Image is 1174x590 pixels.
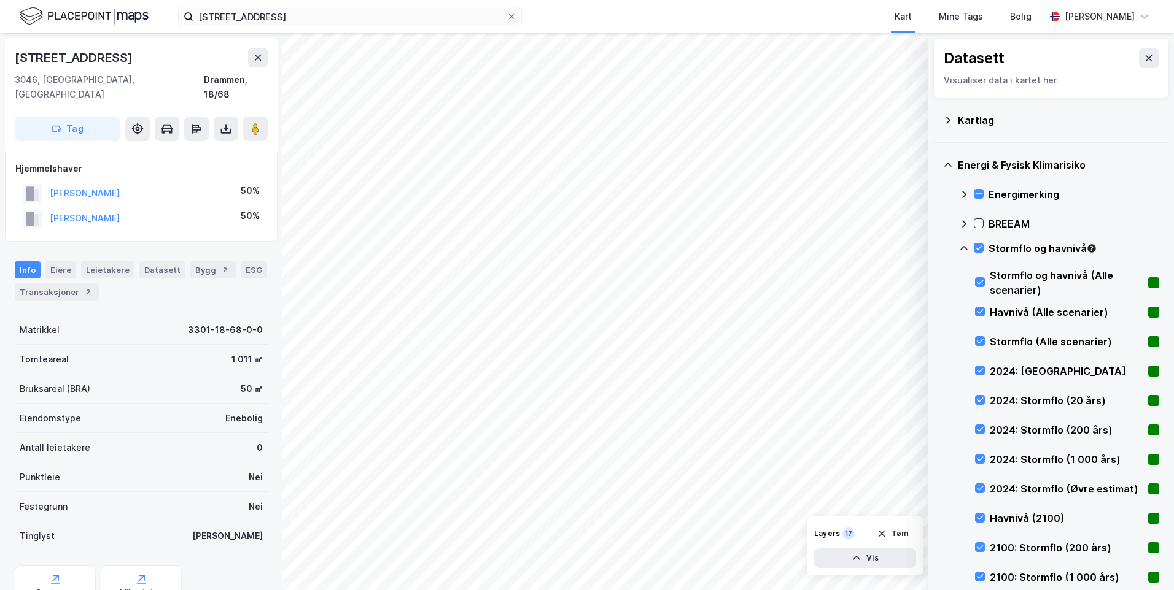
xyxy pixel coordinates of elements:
div: Stormflo (Alle scenarier) [990,334,1143,349]
div: Havnivå (Alle scenarier) [990,305,1143,320]
div: 0 [257,440,263,455]
div: Tomteareal [20,352,69,367]
div: Festegrunn [20,499,68,514]
button: Tag [15,117,120,141]
div: 2 [219,264,231,276]
div: 1 011 ㎡ [231,352,263,367]
div: Bygg [190,261,236,278]
div: 2100: Stormflo (1 000 års) [990,570,1143,584]
div: Transaksjoner [15,283,99,301]
div: Energimerking [989,187,1159,202]
div: Bolig [1010,9,1032,24]
div: Kartlag [958,113,1159,128]
div: Visualiser data i kartet her. [944,73,1159,88]
div: Datasett [944,48,1005,68]
div: Mine Tags [939,9,983,24]
div: 3301-18-68-0-0 [188,323,263,337]
div: 50 ㎡ [241,381,263,396]
div: 2 [82,286,94,298]
div: Kart [895,9,912,24]
div: Layers [814,529,840,538]
div: Stormflo og havnivå (Alle scenarier) [990,268,1143,297]
div: [STREET_ADDRESS] [15,48,135,67]
button: Tøm [869,524,916,543]
div: Havnivå (2100) [990,511,1143,526]
img: logo.f888ab2527a4732fd821a326f86c7f29.svg [20,6,149,27]
div: 50% [241,183,260,198]
div: 2024: Stormflo (20 års) [990,393,1143,408]
div: Tooltip anchor [1086,243,1097,254]
button: Vis [814,548,916,568]
div: Hjemmelshaver [15,161,267,176]
div: Punktleie [20,470,60,485]
div: Eiendomstype [20,411,81,426]
input: Søk på adresse, matrikkel, gårdeiere, leietakere eller personer [193,7,507,26]
div: Antall leietakere [20,440,90,455]
div: Bruksareal (BRA) [20,381,90,396]
div: Tinglyst [20,529,55,543]
div: Matrikkel [20,323,60,337]
div: Nei [249,470,263,485]
div: 50% [241,209,260,223]
div: Leietakere [81,261,134,278]
div: [PERSON_NAME] [1065,9,1135,24]
div: 2100: Stormflo (200 års) [990,540,1143,555]
div: [PERSON_NAME] [192,529,263,543]
div: Drammen, 18/68 [204,72,268,102]
div: Datasett [139,261,185,278]
div: BREEAM [989,216,1159,231]
div: 17 [842,527,855,540]
div: 2024: Stormflo (1 000 års) [990,452,1143,467]
div: Stormflo og havnivå [989,241,1159,256]
div: ESG [241,261,267,278]
div: Info [15,261,41,278]
div: 2024: Stormflo (Øvre estimat) [990,481,1143,496]
div: Nei [249,499,263,514]
iframe: Chat Widget [1113,531,1174,590]
div: Energi & Fysisk Klimarisiko [958,158,1159,172]
div: 3046, [GEOGRAPHIC_DATA], [GEOGRAPHIC_DATA] [15,72,204,102]
div: Enebolig [225,411,263,426]
div: Eiere [45,261,76,278]
div: 2024: [GEOGRAPHIC_DATA] [990,364,1143,378]
div: 2024: Stormflo (200 års) [990,423,1143,437]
